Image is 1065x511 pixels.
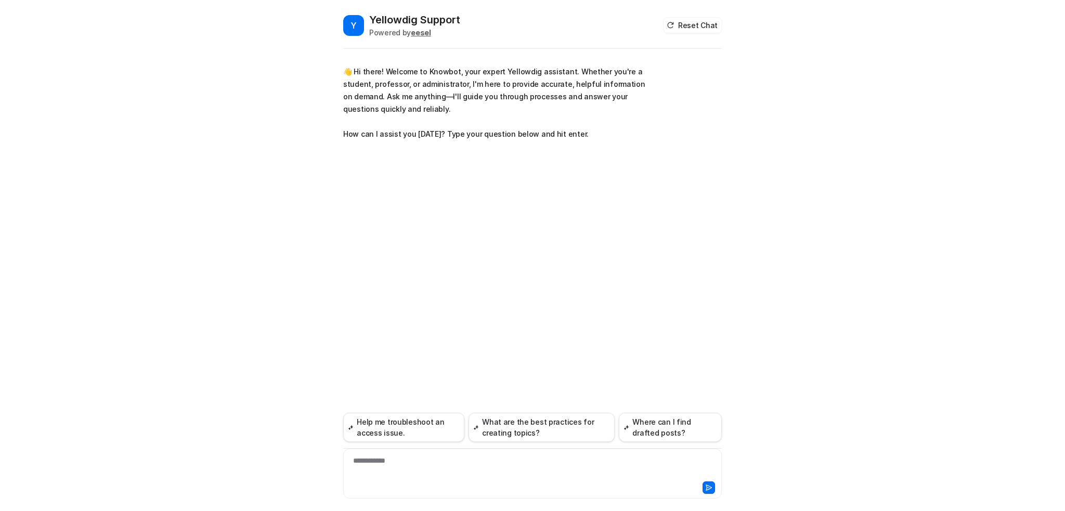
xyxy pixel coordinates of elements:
p: 👋 Hi there! Welcome to Knowbot, your expert Yellowdig assistant. Whether you're a student, profes... [343,65,647,140]
button: Help me troubleshoot an access issue. [343,413,464,442]
span: Y [343,15,364,36]
button: What are the best practices for creating topics? [469,413,615,442]
h2: Yellowdig Support [369,12,460,27]
div: Powered by [369,27,460,38]
button: Where can I find drafted posts? [619,413,722,442]
b: eesel [411,28,431,37]
button: Reset Chat [664,18,722,33]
